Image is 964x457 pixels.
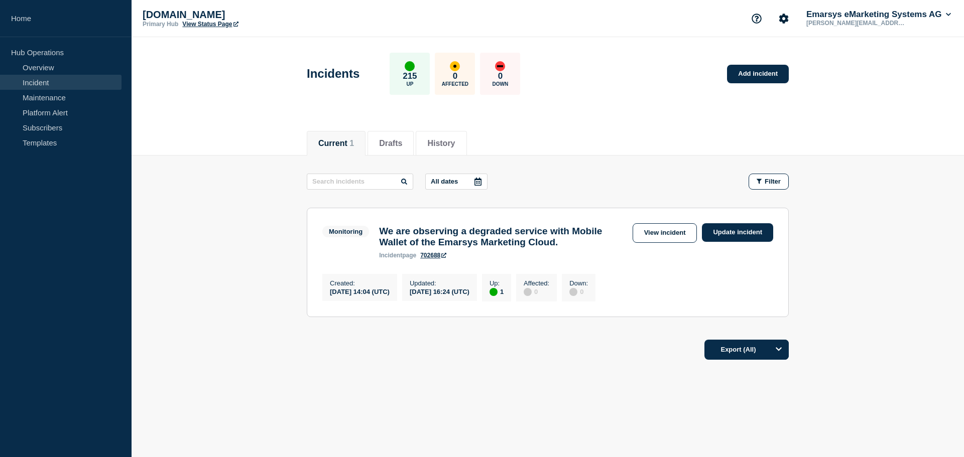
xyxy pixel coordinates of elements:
[493,81,509,87] p: Down
[490,279,504,287] p: Up :
[804,10,953,20] button: Emarsys eMarketing Systems AG
[490,287,504,296] div: 1
[379,226,627,248] h3: We are observing a degraded service with Mobile Wallet of the Emarsys Marketing Cloud.
[330,287,390,295] div: [DATE] 14:04 (UTC)
[349,139,354,147] span: 1
[431,178,458,185] p: All dates
[727,65,789,83] a: Add incident
[143,9,343,21] p: [DOMAIN_NAME]
[318,139,354,148] button: Current 1
[569,279,588,287] p: Down :
[143,21,178,28] p: Primary Hub
[379,252,416,259] p: page
[769,340,789,360] button: Options
[773,8,794,29] button: Account settings
[442,81,468,87] p: Affected
[322,226,369,237] span: Monitoring
[450,61,460,71] div: affected
[524,288,532,296] div: disabled
[569,288,577,296] div: disabled
[704,340,789,360] button: Export (All)
[307,67,359,81] h1: Incidents
[490,288,498,296] div: up
[420,252,446,259] a: 702688
[746,8,767,29] button: Support
[749,174,789,190] button: Filter
[410,279,469,287] p: Updated :
[425,174,488,190] button: All dates
[633,223,697,243] a: View incident
[379,252,402,259] span: incident
[410,287,469,295] div: [DATE] 16:24 (UTC)
[403,71,417,81] p: 215
[495,61,505,71] div: down
[453,71,457,81] p: 0
[804,20,909,27] p: [PERSON_NAME][EMAIL_ADDRESS][PERSON_NAME][DOMAIN_NAME]
[524,287,549,296] div: 0
[379,139,402,148] button: Drafts
[702,223,773,242] a: Update incident
[427,139,455,148] button: History
[330,279,390,287] p: Created :
[765,178,781,185] span: Filter
[406,81,413,87] p: Up
[524,279,549,287] p: Affected :
[498,71,503,81] p: 0
[307,174,413,190] input: Search incidents
[569,287,588,296] div: 0
[405,61,415,71] div: up
[182,21,238,28] a: View Status Page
